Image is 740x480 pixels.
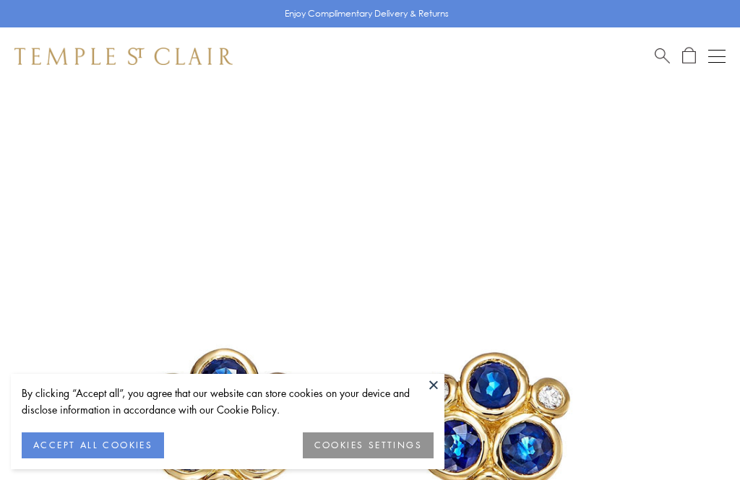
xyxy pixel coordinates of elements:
[655,47,670,65] a: Search
[303,432,434,458] button: COOKIES SETTINGS
[22,432,164,458] button: ACCEPT ALL COOKIES
[14,48,233,65] img: Temple St. Clair
[668,412,726,466] iframe: Gorgias live chat messenger
[708,48,726,65] button: Open navigation
[285,6,449,21] p: Enjoy Complimentary Delivery & Returns
[682,47,696,65] a: Open Shopping Bag
[22,385,434,418] div: By clicking “Accept all”, you agree that our website can store cookies on your device and disclos...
